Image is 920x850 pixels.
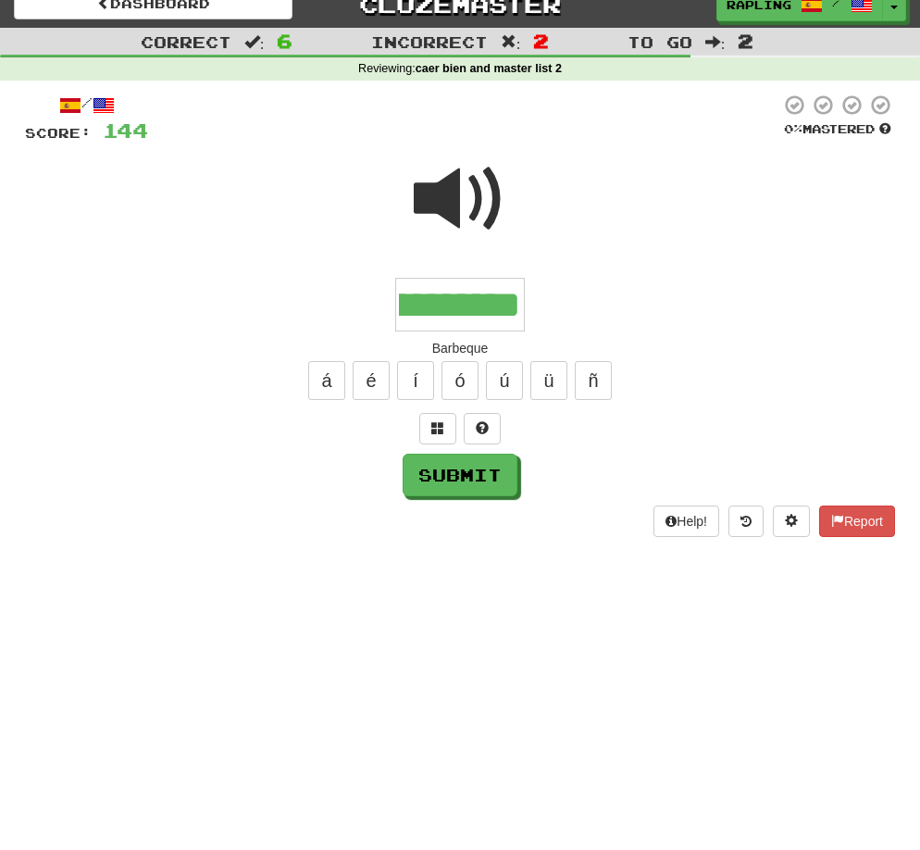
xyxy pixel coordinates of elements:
[819,506,895,537] button: Report
[628,32,692,51] span: To go
[416,62,562,75] strong: caer bien and master list 2
[371,32,488,51] span: Incorrect
[705,34,726,50] span: :
[653,506,719,537] button: Help!
[419,413,456,444] button: Switch sentence to multiple choice alt+p
[575,361,612,400] button: ñ
[780,121,895,138] div: Mastered
[486,361,523,400] button: ú
[353,361,390,400] button: é
[403,454,517,496] button: Submit
[784,121,802,136] span: 0 %
[277,30,292,52] span: 6
[738,30,753,52] span: 2
[728,506,764,537] button: Round history (alt+y)
[464,413,501,444] button: Single letter hint - you only get 1 per sentence and score half the points! alt+h
[25,339,895,357] div: Barbeque
[141,32,231,51] span: Correct
[244,34,265,50] span: :
[397,361,434,400] button: í
[501,34,521,50] span: :
[103,119,148,142] span: 144
[25,125,92,141] span: Score:
[308,361,345,400] button: á
[530,361,567,400] button: ü
[441,361,479,400] button: ó
[533,30,549,52] span: 2
[25,94,148,117] div: /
